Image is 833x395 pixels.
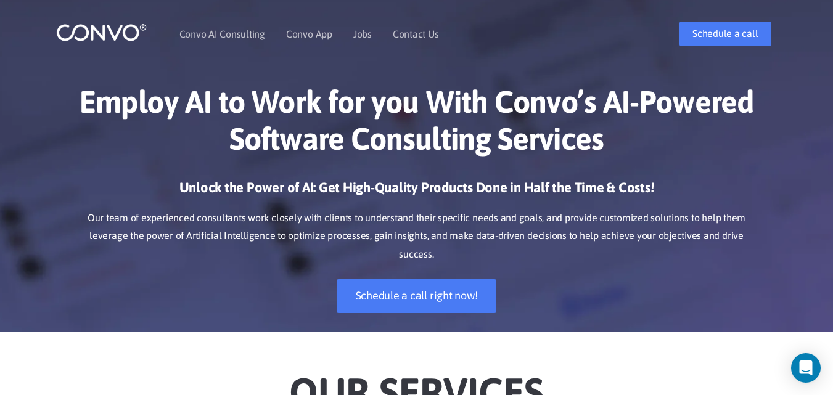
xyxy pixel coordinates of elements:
h3: Unlock the Power of AI: Get High-Quality Products Done in Half the Time & Costs! [75,179,759,206]
img: logo_1.png [56,23,147,42]
p: Our team of experienced consultants work closely with clients to understand their specific needs ... [75,209,759,264]
a: Jobs [353,29,372,39]
h1: Employ AI to Work for you With Convo’s AI-Powered Software Consulting Services [75,83,759,166]
a: Schedule a call right now! [337,279,497,313]
div: Open Intercom Messenger [791,353,821,383]
a: Schedule a call [679,22,771,46]
a: Contact Us [393,29,439,39]
a: Convo AI Consulting [179,29,265,39]
a: Convo App [286,29,332,39]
